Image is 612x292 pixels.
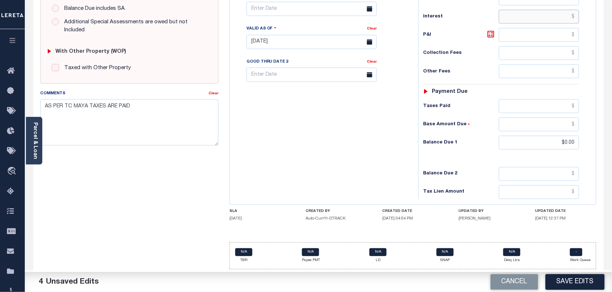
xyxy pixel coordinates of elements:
p: LD [369,258,387,264]
h4: UPDATED DATE [535,209,597,214]
label: Valid as Of [247,25,276,32]
input: $ [499,167,580,181]
a: Clear [209,92,218,95]
input: Enter Date [247,2,377,16]
i: travel_explore [7,167,19,176]
p: TBR [235,258,252,264]
h6: Tax Lien Amount [423,189,499,195]
a: Clear [367,27,377,31]
h6: Balance Due 2 [423,171,499,177]
a: Clear [367,60,377,64]
h5: Auto-CurrYr-DTRACK [306,217,367,221]
h6: Taxes Paid [423,103,499,109]
label: Balance Due includes SA [61,5,125,13]
h4: UPDATED BY [459,209,520,214]
h6: Collection Fees [423,50,499,56]
h4: SLA [229,209,291,214]
h6: Balance Due 1 [423,140,499,146]
a: N/A [503,248,520,256]
input: $ [499,99,580,113]
a: - [570,248,582,256]
input: Enter Date [247,35,377,49]
input: $ [499,136,580,150]
a: N/A [369,248,387,256]
input: $ [499,118,580,131]
input: $ [499,28,580,42]
input: $ [499,64,580,78]
button: Save Edits [546,274,605,290]
h6: Base Amount Due [423,122,499,127]
h6: P&I [423,30,499,40]
h4: CREATED BY [306,209,367,214]
label: Comments [40,91,66,97]
p: SNAP [437,258,454,264]
label: Additional Special Assessments are owed but not Included [61,18,207,35]
label: Taxed with Other Property [61,64,131,72]
input: $ [499,185,580,199]
h6: Other Fees [423,69,499,75]
h6: with Other Property (WOP) [55,49,126,55]
h4: CREATED DATE [382,209,443,214]
label: Good Thru Date 2 [247,59,288,65]
h6: Interest [423,14,499,20]
h5: [DATE] 04:04 PM [382,217,443,221]
a: N/A [302,248,319,256]
a: Parcel & Loan [32,122,38,159]
input: Enter Date [247,68,377,82]
span: 4 [39,278,43,286]
span: [DATE] [229,217,242,221]
button: Cancel [491,274,538,290]
input: $ [499,46,580,60]
p: Delq Ltrs [503,258,520,264]
input: $ [499,10,580,24]
a: N/A [235,248,252,256]
a: N/A [437,248,454,256]
h5: [PERSON_NAME] [459,217,520,221]
span: Unsaved Edits [46,278,99,286]
h6: Payment due [432,89,468,95]
h5: [DATE] 12:37 PM [535,217,597,221]
p: Work Queue [570,258,590,264]
p: Payee PMT [302,258,320,264]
